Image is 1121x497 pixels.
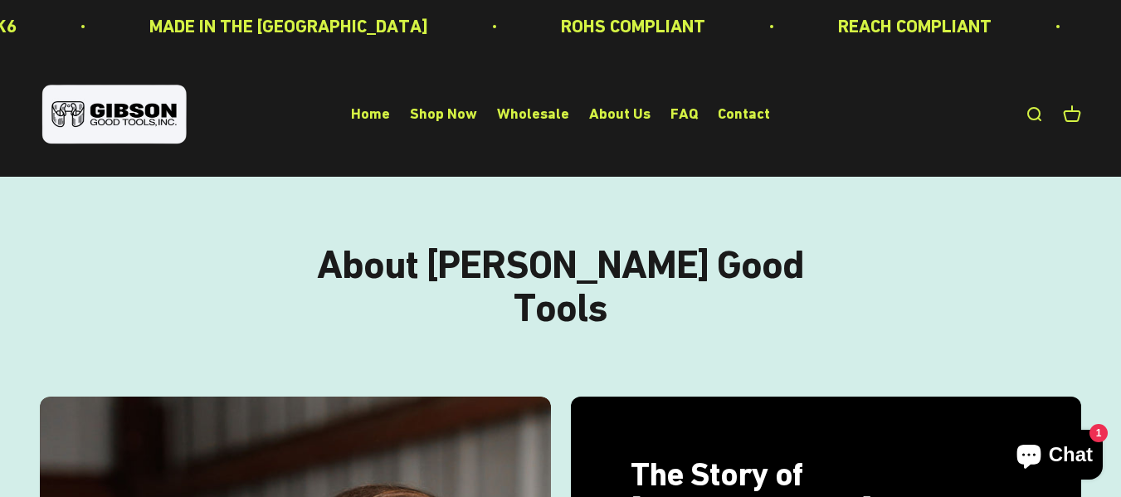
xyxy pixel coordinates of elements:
p: MADE IN THE [GEOGRAPHIC_DATA] [147,12,426,41]
p: REACH COMPLIANT [836,12,989,41]
a: Shop Now [410,105,477,123]
a: Wholesale [497,105,569,123]
inbox-online-store-chat: Shopify online store chat [1002,430,1108,484]
a: FAQ [670,105,698,123]
a: Home [351,105,390,123]
a: About Us [589,105,651,123]
p: About [PERSON_NAME] Good Tools [291,243,831,331]
p: ROHS COMPLIANT [558,12,703,41]
a: Contact [718,105,770,123]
